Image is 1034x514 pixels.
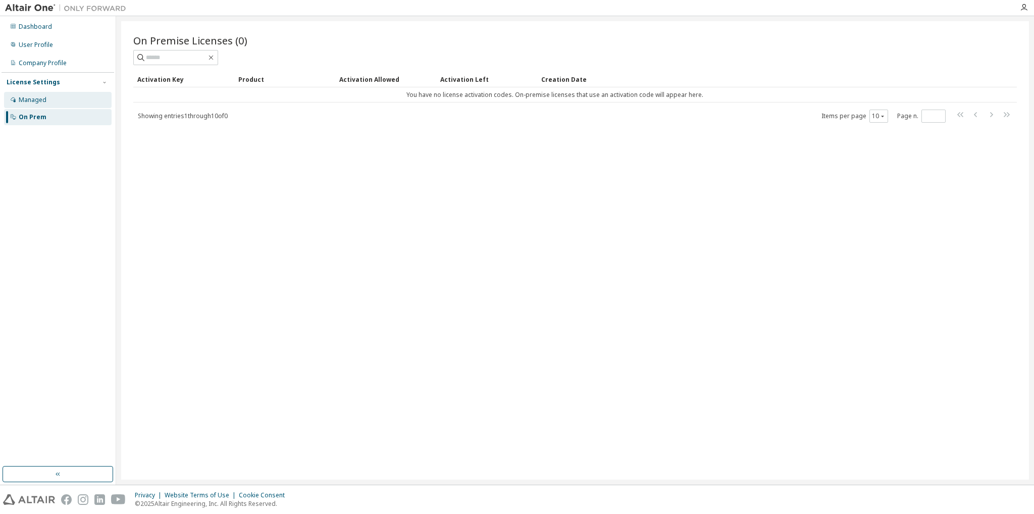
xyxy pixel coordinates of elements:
[7,78,60,86] div: License Settings
[19,113,46,121] div: On Prem
[3,494,55,505] img: altair_logo.svg
[61,494,72,505] img: facebook.svg
[137,71,230,87] div: Activation Key
[5,3,131,13] img: Altair One
[339,71,432,87] div: Activation Allowed
[239,491,291,499] div: Cookie Consent
[19,96,46,104] div: Managed
[238,71,331,87] div: Product
[165,491,239,499] div: Website Terms of Use
[138,112,228,120] span: Showing entries 1 through 10 of 0
[897,110,946,123] span: Page n.
[440,71,533,87] div: Activation Left
[19,41,53,49] div: User Profile
[111,494,126,505] img: youtube.svg
[872,112,886,120] button: 10
[133,33,247,47] span: On Premise Licenses (0)
[94,494,105,505] img: linkedin.svg
[135,491,165,499] div: Privacy
[78,494,88,505] img: instagram.svg
[135,499,291,508] p: © 2025 Altair Engineering, Inc. All Rights Reserved.
[821,110,888,123] span: Items per page
[19,59,67,67] div: Company Profile
[541,71,972,87] div: Creation Date
[19,23,52,31] div: Dashboard
[133,87,976,102] td: You have no license activation codes. On-premise licenses that use an activation code will appear...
